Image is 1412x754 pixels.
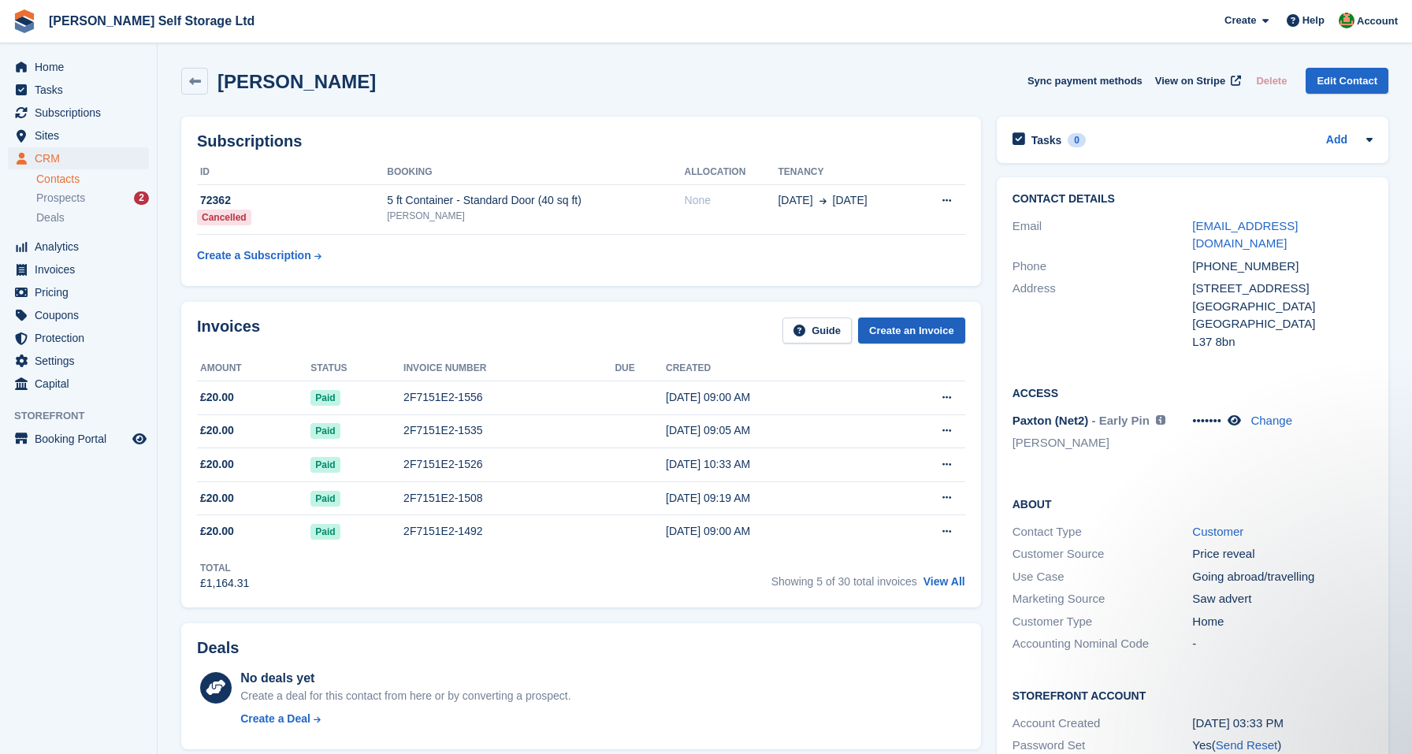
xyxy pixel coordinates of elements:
[8,79,149,101] a: menu
[134,191,149,205] div: 2
[43,8,261,34] a: [PERSON_NAME] Self Storage Ltd
[8,281,149,303] a: menu
[8,236,149,258] a: menu
[1339,13,1354,28] img: Joshua Wild
[1192,545,1373,563] div: Price reveal
[1326,132,1347,150] a: Add
[35,56,129,78] span: Home
[666,456,881,473] div: [DATE] 10:33 AM
[1013,280,1193,351] div: Address
[782,318,852,344] a: Guide
[666,490,881,507] div: [DATE] 09:19 AM
[1149,68,1244,94] a: View on Stripe
[778,160,914,185] th: Tenancy
[1013,590,1193,608] div: Marketing Source
[200,523,234,540] span: £20.00
[200,561,249,575] div: Total
[1013,258,1193,276] div: Phone
[923,575,965,588] a: View All
[240,711,570,727] a: Create a Deal
[14,408,157,424] span: Storefront
[1192,219,1298,251] a: [EMAIL_ADDRESS][DOMAIN_NAME]
[36,172,149,187] a: Contacts
[35,258,129,280] span: Invoices
[666,356,881,381] th: Created
[310,491,340,507] span: Paid
[1013,523,1193,541] div: Contact Type
[1192,613,1373,631] div: Home
[35,102,129,124] span: Subscriptions
[1192,414,1221,427] span: •••••••
[240,669,570,688] div: No deals yet
[200,575,249,592] div: £1,164.31
[8,373,149,395] a: menu
[35,236,129,258] span: Analytics
[36,210,65,225] span: Deals
[310,423,340,439] span: Paid
[1027,68,1143,94] button: Sync payment methods
[1013,384,1373,400] h2: Access
[310,390,340,406] span: Paid
[387,209,684,223] div: [PERSON_NAME]
[1068,133,1086,147] div: 0
[8,428,149,450] a: menu
[666,389,881,406] div: [DATE] 09:00 AM
[387,192,684,209] div: 5 ft Container - Standard Door (40 sq ft)
[310,457,340,473] span: Paid
[1013,568,1193,586] div: Use Case
[36,210,149,226] a: Deals
[1013,545,1193,563] div: Customer Source
[1192,635,1373,653] div: -
[403,356,615,381] th: Invoice number
[310,356,403,381] th: Status
[35,124,129,147] span: Sites
[1192,258,1373,276] div: [PHONE_NUMBER]
[197,160,387,185] th: ID
[1250,414,1292,427] a: Change
[1192,298,1373,316] div: [GEOGRAPHIC_DATA]
[615,356,666,381] th: Due
[833,192,868,209] span: [DATE]
[1192,280,1373,298] div: [STREET_ADDRESS]
[8,147,149,169] a: menu
[1013,635,1193,653] div: Accounting Nominal Code
[8,304,149,326] a: menu
[130,429,149,448] a: Preview store
[35,79,129,101] span: Tasks
[1192,525,1243,538] a: Customer
[1013,613,1193,631] div: Customer Type
[197,356,310,381] th: Amount
[36,190,149,206] a: Prospects 2
[778,192,812,209] span: [DATE]
[1013,193,1373,206] h2: Contact Details
[35,147,129,169] span: CRM
[200,422,234,439] span: £20.00
[1013,217,1193,253] div: Email
[197,318,260,344] h2: Invoices
[1192,715,1373,733] div: [DATE] 03:33 PM
[1192,333,1373,351] div: L37 8bn
[1306,68,1388,94] a: Edit Contact
[1216,738,1277,752] a: Send Reset
[13,9,36,33] img: stora-icon-8386f47178a22dfd0bd8f6a31ec36ba5ce8667c1dd55bd0f319d3a0aa187defe.svg
[1192,590,1373,608] div: Saw advert
[200,389,234,406] span: £20.00
[1224,13,1256,28] span: Create
[1013,434,1193,452] li: [PERSON_NAME]
[8,350,149,372] a: menu
[858,318,965,344] a: Create an Invoice
[1013,414,1089,427] span: Paxton (Net2)
[403,490,615,507] div: 2F7151E2-1508
[197,132,965,150] h2: Subscriptions
[685,192,778,209] div: None
[35,281,129,303] span: Pricing
[685,160,778,185] th: Allocation
[1013,496,1373,511] h2: About
[387,160,684,185] th: Booking
[1212,738,1281,752] span: ( )
[8,102,149,124] a: menu
[1031,133,1062,147] h2: Tasks
[1192,568,1373,586] div: Going abroad/travelling
[1357,13,1398,29] span: Account
[666,523,881,540] div: [DATE] 09:00 AM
